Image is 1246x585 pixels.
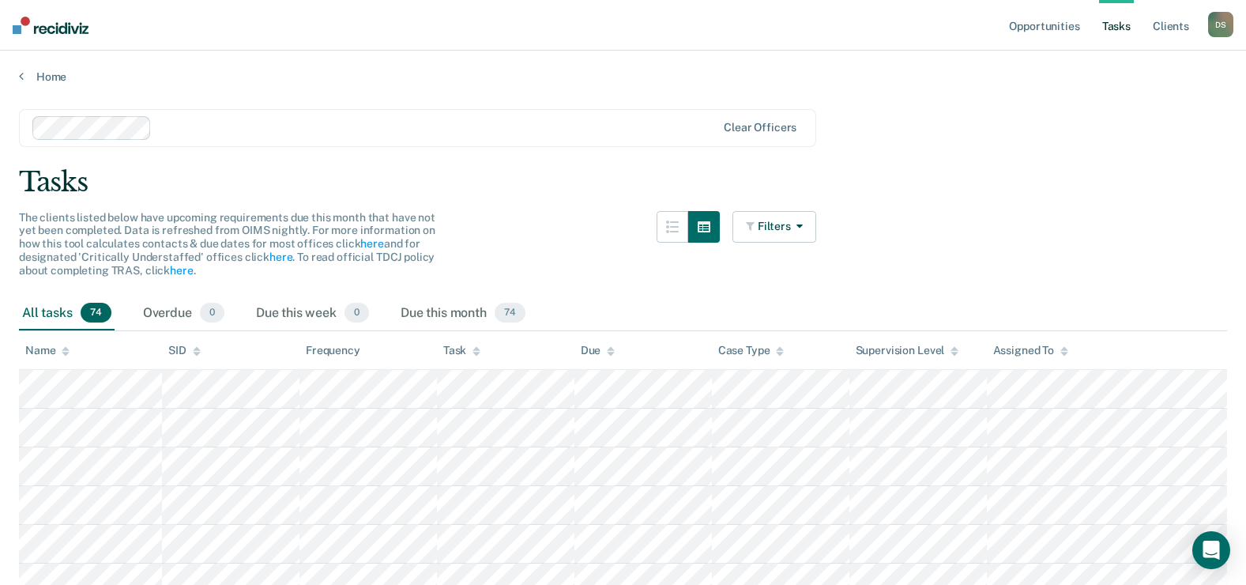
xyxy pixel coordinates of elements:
[253,296,372,331] div: Due this week0
[13,17,88,34] img: Recidiviz
[993,344,1068,357] div: Assigned To
[19,211,435,277] span: The clients listed below have upcoming requirements due this month that have not yet been complet...
[443,344,480,357] div: Task
[856,344,959,357] div: Supervision Level
[19,166,1227,198] div: Tasks
[1208,12,1233,37] button: DS
[1192,531,1230,569] div: Open Intercom Messenger
[1208,12,1233,37] div: D S
[168,344,201,357] div: SID
[19,70,1227,84] a: Home
[140,296,228,331] div: Overdue0
[724,121,796,134] div: Clear officers
[732,211,816,243] button: Filters
[200,303,224,323] span: 0
[25,344,70,357] div: Name
[397,296,529,331] div: Due this month74
[495,303,525,323] span: 74
[581,344,615,357] div: Due
[81,303,111,323] span: 74
[269,251,292,263] a: here
[19,296,115,331] div: All tasks74
[360,237,383,250] a: here
[344,303,369,323] span: 0
[718,344,785,357] div: Case Type
[306,344,360,357] div: Frequency
[170,264,193,277] a: here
